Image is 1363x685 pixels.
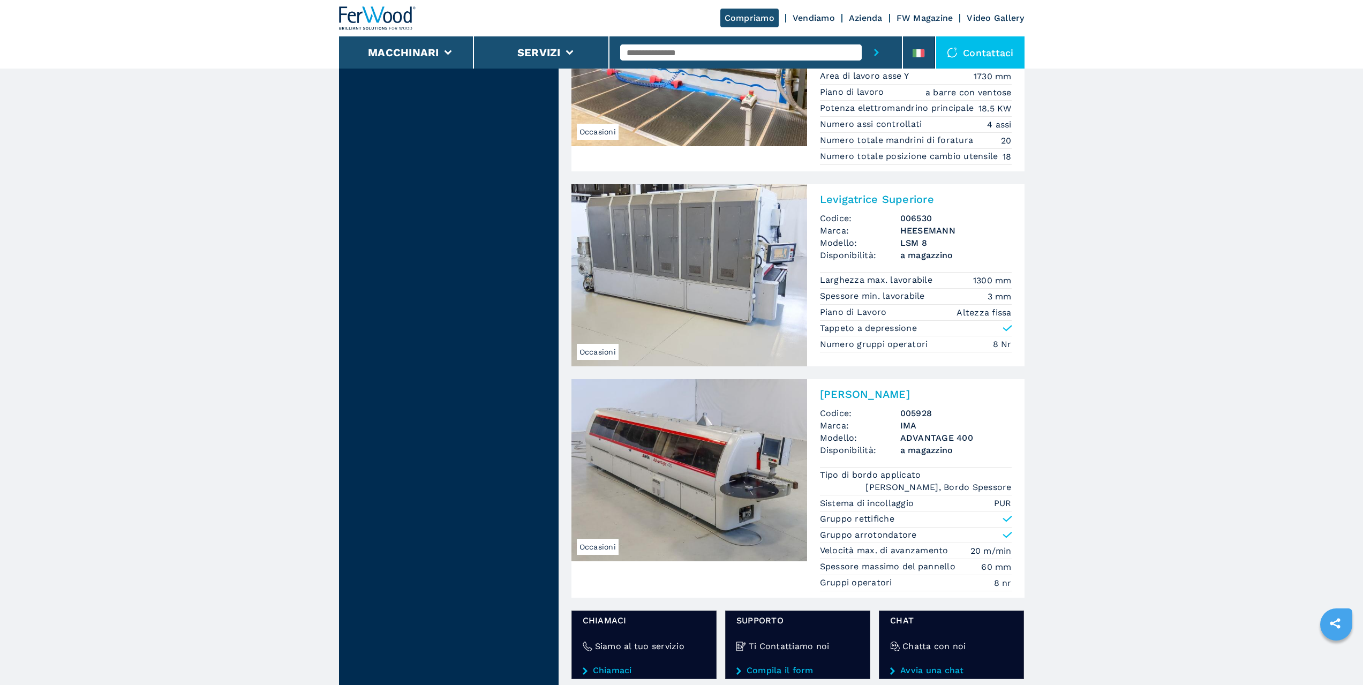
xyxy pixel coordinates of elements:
[993,338,1012,350] em: 8 Nr
[1003,150,1012,163] em: 18
[820,86,887,98] p: Piano di lavoro
[583,666,705,675] a: Chiamaci
[957,306,1011,319] em: Altezza fissa
[720,9,779,27] a: Compriamo
[820,577,895,589] p: Gruppi operatori
[583,642,592,651] img: Siamo al tuo servizio
[890,666,1013,675] a: Avvia una chat
[571,184,807,366] img: Levigatrice Superiore HEESEMANN LSM 8
[820,134,976,146] p: Numero totale mandrini di foratura
[970,545,1012,557] em: 20 m/min
[820,388,1012,401] h2: [PERSON_NAME]
[974,70,1012,82] em: 1730 mm
[577,539,619,555] span: Occasioni
[890,642,900,651] img: Chatta con noi
[947,47,958,58] img: Contattaci
[820,274,936,286] p: Larghezza max. lavorabile
[902,640,966,652] h4: Chatta con noi
[736,666,859,675] a: Compila il form
[978,102,1012,115] em: 18.5 KW
[571,379,1025,598] a: Bordatrice Singola IMA ADVANTAGE 400Occasioni[PERSON_NAME]Codice:005928Marca:IMAModello:ADVANTAGE...
[820,306,890,318] p: Piano di Lavoro
[862,36,891,69] button: submit-button
[987,118,1012,131] em: 4 assi
[849,13,883,23] a: Azienda
[900,249,1012,261] span: a magazzino
[994,497,1012,509] em: PUR
[820,224,900,237] span: Marca:
[897,13,953,23] a: FW Magazine
[973,274,1012,287] em: 1300 mm
[820,193,1012,206] h2: Levigatrice Superiore
[736,614,859,627] span: Supporto
[900,212,1012,224] h3: 006530
[820,102,977,114] p: Potenza elettromandrino principale
[820,212,900,224] span: Codice:
[820,498,917,509] p: Sistema di incollaggio
[820,249,900,261] span: Disponibilità:
[820,419,900,432] span: Marca:
[820,561,959,573] p: Spessore massimo del pannello
[571,184,1025,366] a: Levigatrice Superiore HEESEMANN LSM 8OccasioniLevigatrice SuperioreCodice:006530Marca:HEESEMANNMo...
[571,379,807,561] img: Bordatrice Singola IMA ADVANTAGE 400
[890,614,1013,627] span: chat
[820,237,900,249] span: Modello:
[583,614,705,627] span: Chiamaci
[820,545,951,556] p: Velocità max. di avanzamento
[749,640,830,652] h4: Ti Contattiamo noi
[900,224,1012,237] h3: HEESEMANN
[820,529,917,541] p: Gruppo arrotondatore
[820,322,917,334] p: Tappeto a depressione
[900,419,1012,432] h3: IMA
[900,237,1012,249] h3: LSM 8
[820,118,925,130] p: Numero assi controllati
[577,344,619,360] span: Occasioni
[820,338,931,350] p: Numero gruppi operatori
[577,124,619,140] span: Occasioni
[994,577,1012,589] em: 8 nr
[925,86,1012,99] em: a barre con ventose
[820,444,900,456] span: Disponibilità:
[820,513,894,525] p: Gruppo rettifiche
[1322,610,1349,637] a: sharethis
[1001,134,1012,147] em: 20
[820,469,924,481] p: Tipo di bordo applicato
[936,36,1025,69] div: Contattaci
[339,6,416,30] img: Ferwood
[793,13,835,23] a: Vendiamo
[368,46,439,59] button: Macchinari
[900,432,1012,444] h3: ADVANTAGE 400
[900,444,1012,456] span: a magazzino
[981,561,1011,573] em: 60 mm
[517,46,561,59] button: Servizi
[595,640,684,652] h4: Siamo al tuo servizio
[967,13,1024,23] a: Video Gallery
[865,481,1011,493] em: [PERSON_NAME], Bordo Spessore
[820,70,912,82] p: Area di lavoro asse Y
[820,150,1001,162] p: Numero totale posizione cambio utensile
[820,407,900,419] span: Codice:
[900,407,1012,419] h3: 005928
[820,290,928,302] p: Spessore min. lavorabile
[1317,637,1355,677] iframe: Chat
[820,432,900,444] span: Modello:
[736,642,746,651] img: Ti Contattiamo noi
[988,290,1012,303] em: 3 mm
